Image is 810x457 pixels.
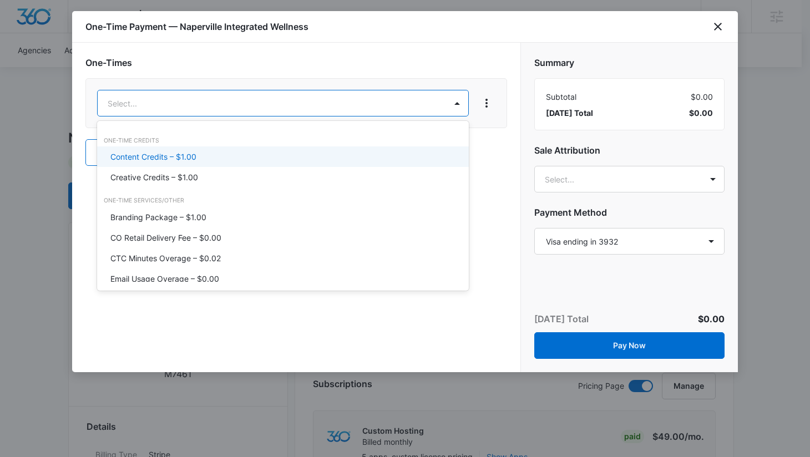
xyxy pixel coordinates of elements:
[110,273,219,285] p: Email Usage Overage – $0.00
[97,136,469,145] div: One-Time Credits
[97,196,469,205] div: One-Time Services/Other
[110,211,206,223] p: Branding Package – $1.00
[110,151,196,163] p: Content Credits – $1.00
[110,232,221,243] p: CO Retail Delivery Fee – $0.00
[110,252,221,264] p: CTC Minutes Overage – $0.02
[110,171,198,183] p: Creative Credits – $1.00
